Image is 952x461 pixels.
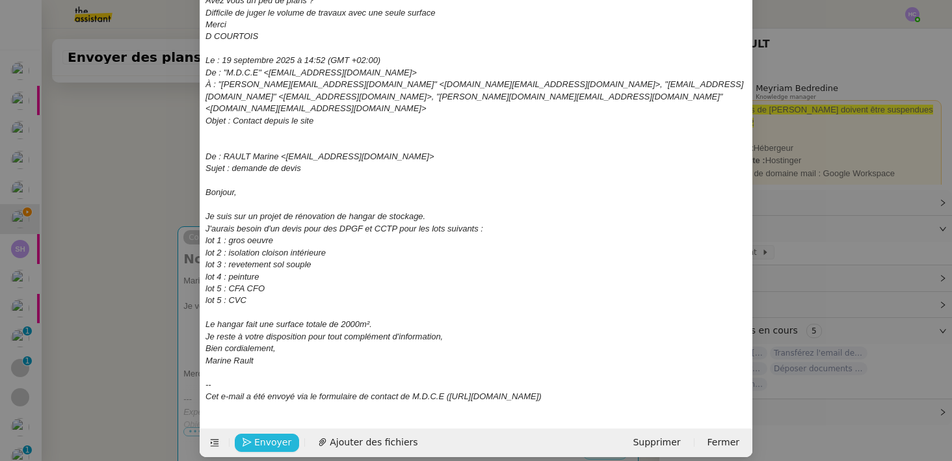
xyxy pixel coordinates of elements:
span: Envoyer [254,435,291,450]
em: lot 5 : CFA CFO [205,283,265,293]
em: Le : 19 septembre 2025 à 14:52 (GMT +02:00) [205,55,380,65]
em: Marine Rault [205,356,254,365]
button: Fermer [700,434,747,452]
em: Je reste à votre disposition pour tout complément d'information, [205,332,443,341]
em: lot 4 : peinture [205,272,259,282]
em: À : "[PERSON_NAME][EMAIL_ADDRESS][DOMAIN_NAME]" <[DOMAIN_NAME][EMAIL_ADDRESS][DOMAIN_NAME]>, "[EM... [205,79,743,113]
em: lot 2 : isolation cloison intérieure [205,248,326,257]
em: Bien cordialement, [205,343,276,353]
em: Bonjour, [205,187,237,197]
em: De : RAULT Marine <[EMAIL_ADDRESS][DOMAIN_NAME]> [205,151,434,161]
em: lot 3 : revetement sol souple [205,259,311,269]
em: Cet e-mail a été envoyé via le formulaire de contact de M.D.C.E ([URL][DOMAIN_NAME]) [205,391,542,401]
em: Difficile de juger le volume de travaux avec une seule surface [205,8,435,18]
em: De : "M.D.C.E" <[EMAIL_ADDRESS][DOMAIN_NAME]> [205,68,417,77]
em: lot 5 : CVC [205,295,246,305]
em: -- [205,380,211,389]
em: Sujet : demande de devis [205,163,301,173]
span: Ajouter des fichiers [330,435,417,450]
em: Objet : Contact depuis le site [205,116,313,125]
span: Fermer [707,435,739,450]
em: Le hangar fait une surface totale de 2000m². [205,319,372,329]
em: Je suis sur un projet de rénovation de hangar de stockage. [205,211,425,221]
em: lot 1 : gros oeuvre [205,235,273,245]
em: J'aurais besoin d'un devis pour des DPGF et CCTP pour les lots suivants : [205,224,483,233]
em: Merci [205,20,226,29]
span: Supprimer [633,435,680,450]
em: D COURTOIS [205,31,258,41]
button: Ajouter des fichiers [310,434,425,452]
button: Envoyer [235,434,299,452]
button: Supprimer [625,434,688,452]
